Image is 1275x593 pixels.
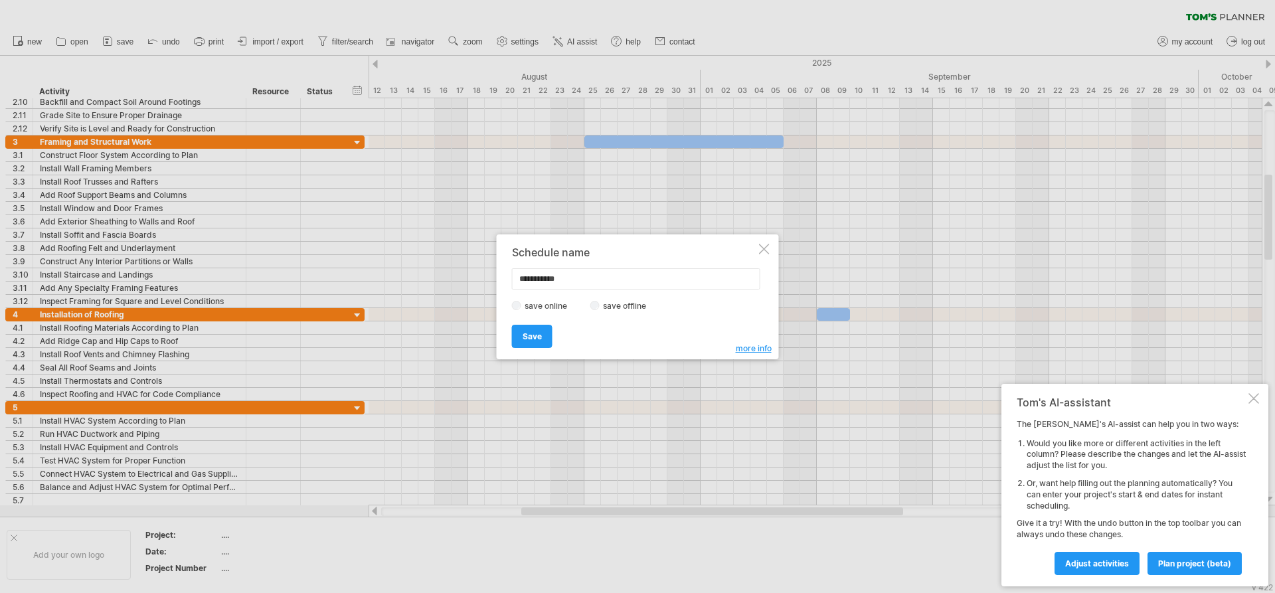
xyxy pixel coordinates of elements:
div: The [PERSON_NAME]'s AI-assist can help you in two ways: Give it a try! With the undo button in th... [1017,419,1246,574]
span: Save [523,331,542,341]
label: save online [521,301,578,311]
div: Tom's AI-assistant [1017,396,1246,409]
a: Adjust activities [1055,552,1140,575]
a: plan project (beta) [1147,552,1242,575]
div: Schedule name [512,246,756,258]
span: more info [736,343,772,353]
a: Save [512,325,552,348]
li: Would you like more or different activities in the left column? Please describe the changes and l... [1027,438,1246,471]
li: Or, want help filling out the planning automatically? You can enter your project's start & end da... [1027,478,1246,511]
label: save offline [600,301,657,311]
span: plan project (beta) [1158,558,1231,568]
span: Adjust activities [1065,558,1129,568]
